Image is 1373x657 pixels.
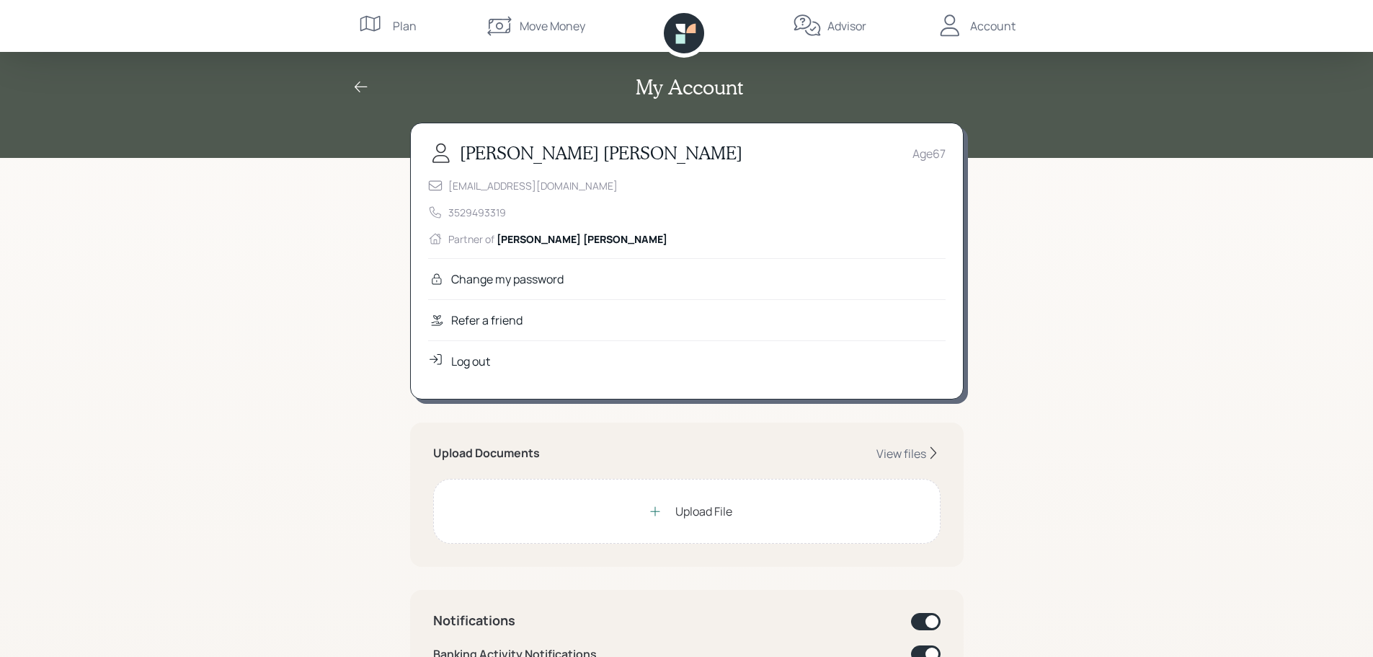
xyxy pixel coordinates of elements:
div: Partner of [448,232,667,247]
div: Refer a friend [451,312,523,329]
h4: Notifications [433,613,515,629]
div: Log out [451,353,490,370]
div: Upload File [675,503,732,520]
div: Advisor [827,17,866,35]
h5: Upload Documents [433,446,540,460]
div: Age 67 [912,145,946,162]
div: [EMAIL_ADDRESS][DOMAIN_NAME] [448,178,618,193]
div: Plan [393,17,417,35]
div: Change my password [451,270,564,288]
div: Move Money [520,17,585,35]
div: View files [876,446,926,462]
h2: My Account [636,75,743,100]
h3: [PERSON_NAME] [PERSON_NAME] [460,143,742,164]
div: 3529493319 [448,205,506,220]
span: [PERSON_NAME] [PERSON_NAME] [497,232,667,246]
div: Account [970,17,1016,35]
